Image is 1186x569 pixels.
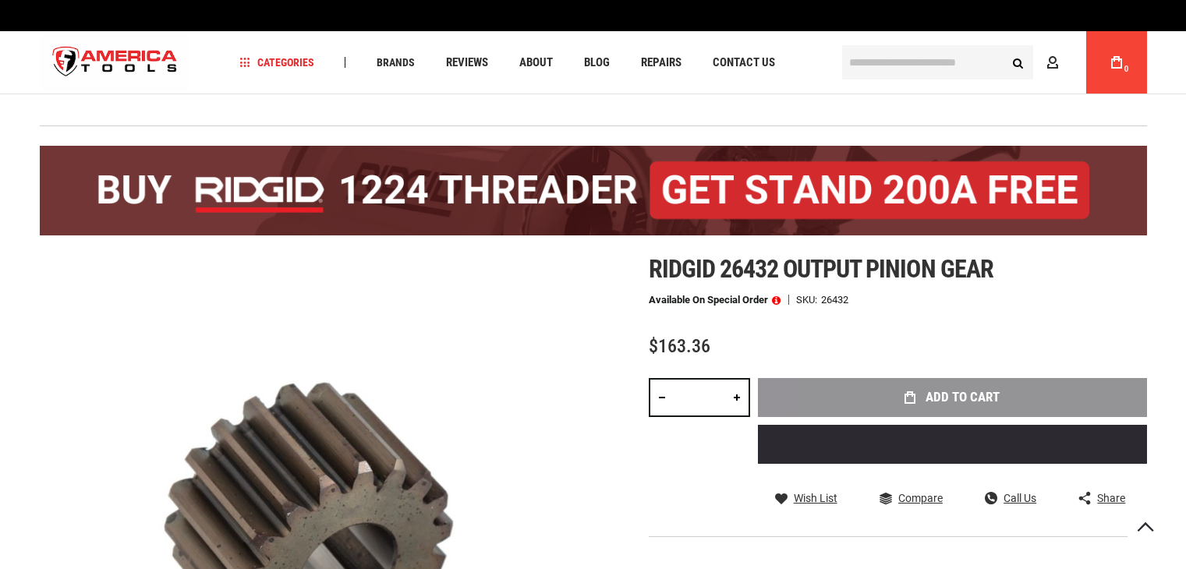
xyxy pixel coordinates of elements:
span: 0 [1124,65,1129,73]
span: $163.36 [649,335,710,357]
a: Repairs [634,52,689,73]
span: Reviews [446,57,488,69]
span: Repairs [641,57,682,69]
span: Compare [898,493,943,504]
button: Search [1004,48,1033,77]
a: 0 [1102,31,1131,94]
span: Wish List [794,493,837,504]
a: Contact Us [706,52,782,73]
span: Blog [584,57,610,69]
img: BOGO: Buy the RIDGID® 1224 Threader (26092), get the 92467 200A Stand FREE! [40,146,1147,235]
a: Reviews [439,52,495,73]
a: Call Us [985,491,1036,505]
p: Available on Special Order [649,295,781,306]
a: Categories [232,52,321,73]
a: store logo [40,34,191,92]
span: Share [1097,493,1125,504]
img: America Tools [40,34,191,92]
a: About [512,52,560,73]
span: Contact Us [713,57,775,69]
span: Call Us [1004,493,1036,504]
a: Blog [577,52,617,73]
span: Brands [377,57,415,68]
strong: SKU [796,295,821,305]
span: Ridgid 26432 output pinion gear [649,254,993,284]
a: Wish List [775,491,837,505]
span: Categories [239,57,314,68]
div: 26432 [821,295,848,305]
span: About [519,57,553,69]
a: Brands [370,52,422,73]
a: Compare [880,491,943,505]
